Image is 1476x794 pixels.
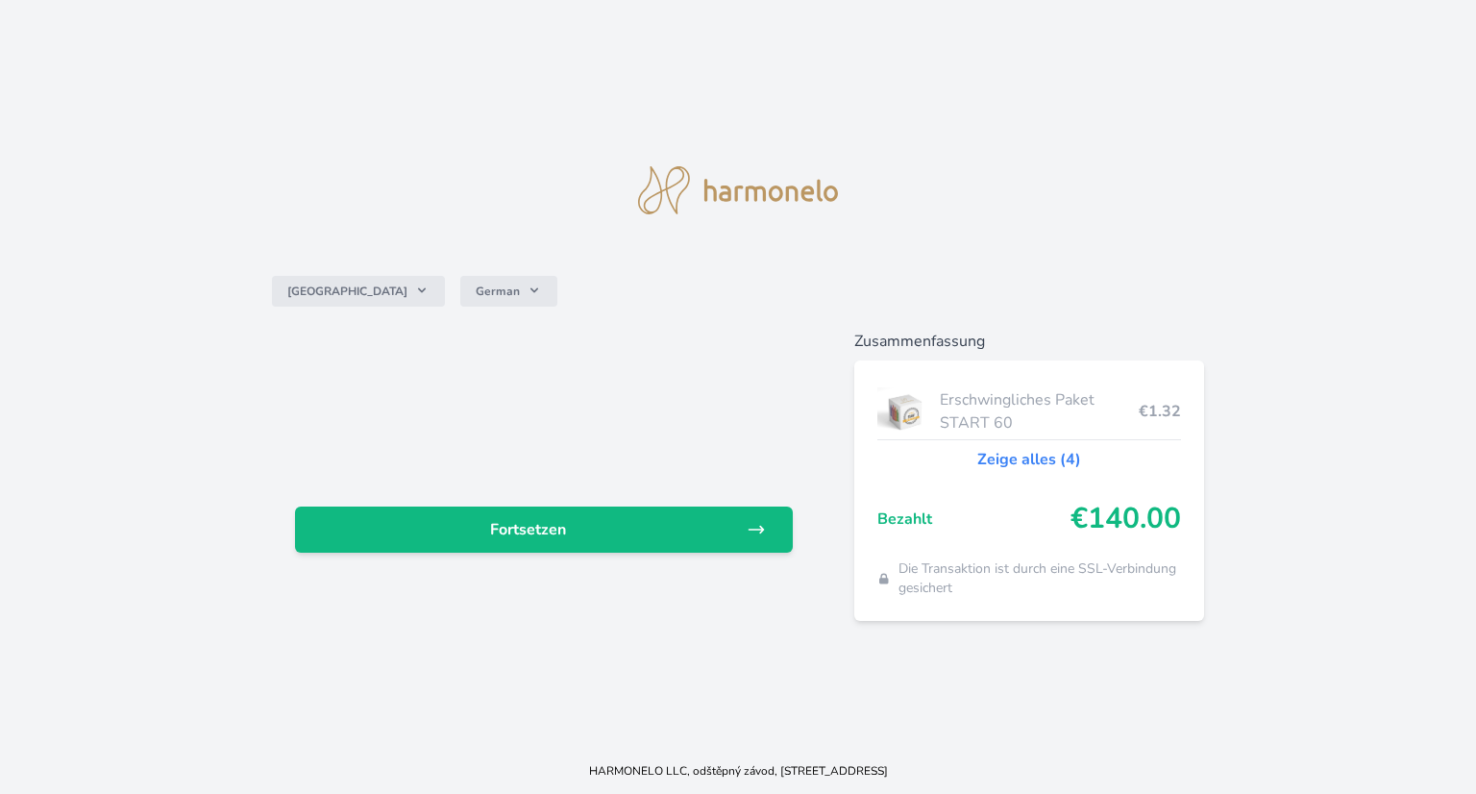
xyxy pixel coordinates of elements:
[1139,400,1181,423] span: €1.32
[460,276,557,307] button: German
[940,388,1139,434] span: Erschwingliches Paket START 60
[1070,502,1181,536] span: €140.00
[877,387,932,435] img: start.jpg
[877,508,1070,531] span: Bezahlt
[476,284,520,299] span: German
[310,518,747,541] span: Fortsetzen
[272,276,445,307] button: [GEOGRAPHIC_DATA]
[898,559,1182,598] span: Die Transaktion ist durch eine SSL-Verbindung gesichert
[977,448,1081,471] a: Zeige alles (4)
[295,507,793,553] a: Fortsetzen
[854,330,1204,353] h6: Zusammenfassung
[287,284,407,299] span: [GEOGRAPHIC_DATA]
[638,166,838,214] img: logo.svg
